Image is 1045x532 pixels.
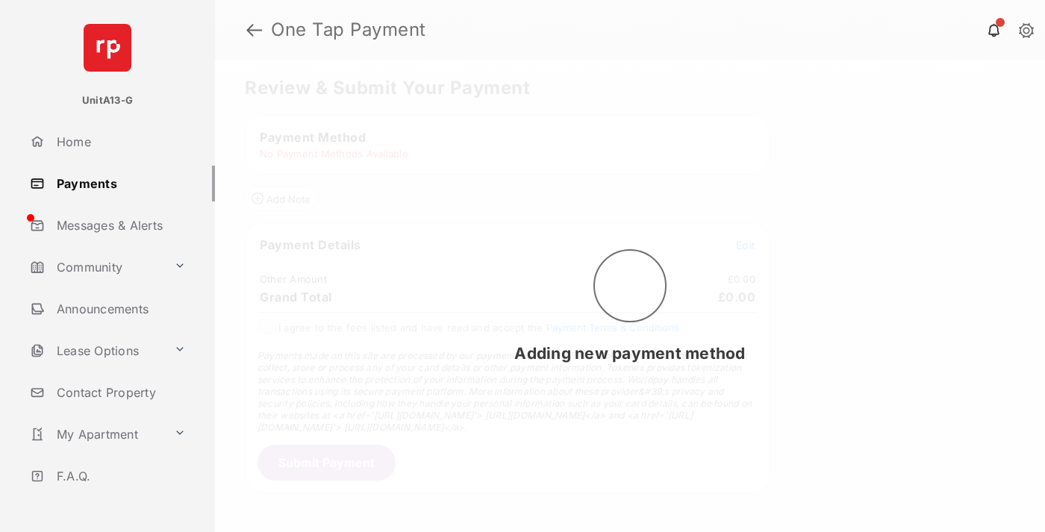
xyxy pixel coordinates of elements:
a: My Apartment [24,416,168,452]
a: Messages & Alerts [24,207,215,243]
span: Adding new payment method [514,344,745,363]
a: Lease Options [24,333,168,369]
a: Contact Property [24,375,215,410]
p: UnitA13-G [82,93,133,108]
a: Home [24,124,215,160]
a: Community [24,249,168,285]
strong: One Tap Payment [271,21,426,39]
a: Payments [24,166,215,201]
a: Announcements [24,291,215,327]
img: svg+xml;base64,PHN2ZyB4bWxucz0iaHR0cDovL3d3dy53My5vcmcvMjAwMC9zdmciIHdpZHRoPSI2NCIgaGVpZ2h0PSI2NC... [84,24,131,72]
a: F.A.Q. [24,458,215,494]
